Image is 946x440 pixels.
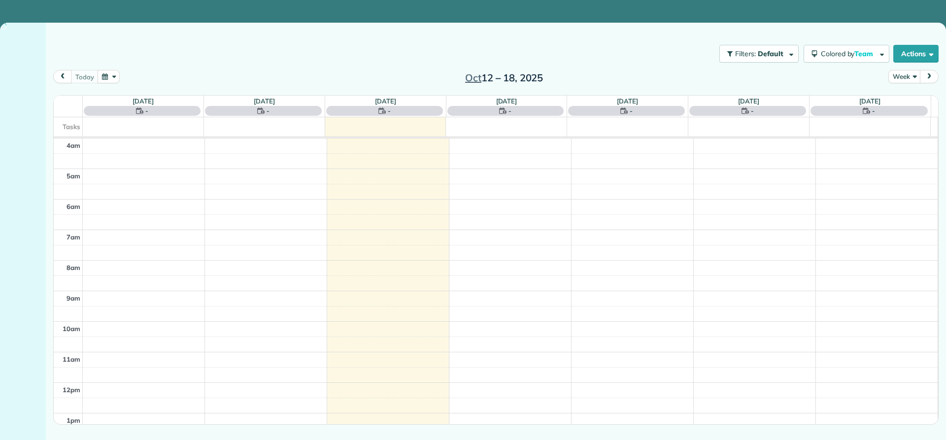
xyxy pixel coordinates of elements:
span: 10am [63,325,80,333]
span: Colored by [821,49,877,58]
span: 11am [63,355,80,363]
a: [DATE] [617,97,638,105]
span: - [508,106,511,116]
span: 12pm [63,386,80,394]
a: [DATE] [133,97,154,105]
span: Default [758,49,784,58]
a: [DATE] [375,97,396,105]
span: 8am [67,264,80,271]
span: 1pm [67,416,80,424]
span: 7am [67,233,80,241]
span: - [388,106,391,116]
button: Colored byTeam [804,45,889,63]
a: [DATE] [496,97,517,105]
h2: 12 – 18, 2025 [442,72,566,83]
span: - [267,106,270,116]
span: 4am [67,141,80,149]
a: [DATE] [738,97,759,105]
span: 6am [67,203,80,210]
button: Actions [893,45,939,63]
span: Team [854,49,875,58]
span: - [872,106,875,116]
span: 5am [67,172,80,180]
a: [DATE] [254,97,275,105]
span: - [751,106,754,116]
button: prev [53,70,72,83]
a: Filters: Default [714,45,799,63]
button: today [71,70,98,83]
span: Oct [465,71,481,84]
span: - [630,106,633,116]
button: Filters: Default [719,45,799,63]
button: next [920,70,939,83]
button: Week [888,70,920,83]
span: 9am [67,294,80,302]
span: Tasks [63,123,80,131]
span: Filters: [735,49,756,58]
a: [DATE] [859,97,880,105]
span: - [145,106,148,116]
